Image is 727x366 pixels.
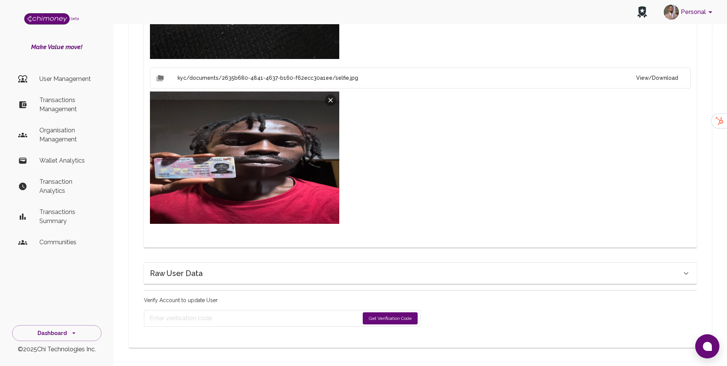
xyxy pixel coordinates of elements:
[39,126,95,144] p: Organisation Management
[70,16,79,21] span: beta
[363,312,418,324] button: Get Verification Code
[630,71,684,85] button: View/Download
[39,74,95,84] p: User Management
[39,177,95,195] p: Transaction Analytics
[661,2,718,22] button: account of current user
[39,238,95,247] p: Communities
[664,5,679,20] img: avatar
[24,13,70,25] img: Logo
[144,296,420,304] p: Verify Account to update User
[150,91,339,224] img: Preview
[39,156,95,165] p: Wallet Analytics
[178,74,630,82] h6: kyc/documents/2635b680-4841-4637-b160-f62ecc30a1ee/selfie.jpg
[150,312,359,324] input: Enter verification code
[39,96,95,114] p: Transactions Management
[144,263,697,284] div: Raw User Data
[150,267,203,279] h6: Raw User Data
[12,325,101,341] button: Dashboard
[695,334,719,358] button: Open chat window
[39,208,95,226] p: Transactions Summary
